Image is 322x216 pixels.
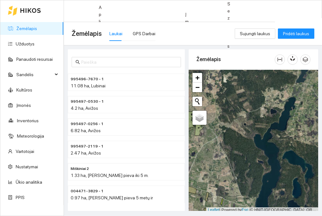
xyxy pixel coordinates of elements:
span: 1.33 ha, [PERSON_NAME] pieva iki 5 m. [71,173,149,178]
a: Sujungti laukus [235,31,275,36]
span: Sezonas : [227,0,230,57]
span: Sandėlis [16,68,53,81]
span: 995497-0256 - 1 [71,121,104,127]
a: Layers [192,111,207,125]
span: Pridėti laukus [283,30,309,37]
a: Nustatymai [16,164,38,169]
a: Ūkio analitika [16,180,42,185]
div: GPS Darbai [133,30,155,37]
span: Sujungti laukus [240,30,270,37]
span: 2.47 ha, Avižos [71,150,101,156]
span: 995497-2119 - 1 [71,143,104,149]
div: | Powered by © HNIT-[GEOGRAPHIC_DATA]; ORT10LT ©, Nacionalinė žemės tarnyba prie AM, [DATE]-[DATE] [206,207,318,213]
a: Zoom out [192,83,202,92]
span: Įmonė : [185,11,189,46]
span: search [75,60,80,64]
span: Žemėlapis [72,28,102,39]
a: Įmonės [16,103,31,108]
span: 4.2 ha, Avižos [71,106,98,111]
a: Meteorologija [17,133,44,139]
span: 11.08 ha, Lubinai [71,83,106,88]
button: column-width [275,54,285,65]
span: | [249,208,250,212]
a: Zoom in [192,73,202,83]
a: Inventorius [17,118,39,123]
span: Aplinka : [99,4,102,53]
button: Sujungti laukus [235,28,275,39]
span: + [195,74,200,82]
a: Vartotojai [16,149,34,154]
button: Initiate a new search [192,97,202,106]
a: PPIS [16,195,25,200]
span: 004471-3829 - 1 [71,188,104,194]
span: 6.82 ha, Avižos [71,128,101,133]
a: Žemėlapis [16,26,37,31]
span: 0.97 ha, [PERSON_NAME] pieva 5 metų ir daugiau [71,195,153,207]
a: Kultūros [16,87,32,92]
a: Leaflet [208,208,219,212]
button: Pridėti laukus [278,28,314,39]
a: Panaudoti resursai [16,57,53,62]
a: Pridėti laukus [278,31,314,36]
input: Paieška [81,59,177,66]
div: Laukai [109,30,122,37]
div: Žemėlapis [196,50,275,68]
a: Užduotys [16,41,35,46]
a: Esri [242,208,248,212]
span: Miškiniai 2 [71,166,89,172]
span: − [195,83,200,91]
span: 995497-0530 - 1 [71,99,104,105]
span: column-width [275,57,285,62]
span: 995496-7670 - 1 [71,76,104,82]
